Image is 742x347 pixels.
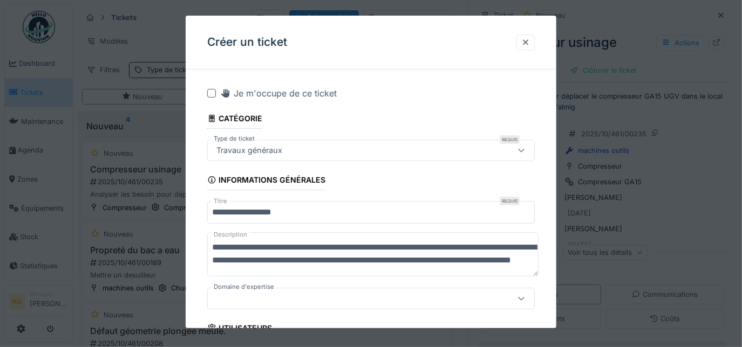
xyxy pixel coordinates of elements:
div: Je m'occupe de ce ticket [220,87,337,100]
label: Type de ticket [212,134,257,143]
label: Domaine d'expertise [212,282,276,292]
div: Travaux généraux [212,144,287,156]
label: Titre [212,197,229,206]
h3: Créer un ticket [207,36,287,49]
div: Requis [500,197,520,205]
div: Requis [500,135,520,144]
label: Description [212,228,249,241]
div: Catégorie [207,110,263,129]
div: Informations générales [207,172,326,190]
div: Utilisateurs [207,320,273,338]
